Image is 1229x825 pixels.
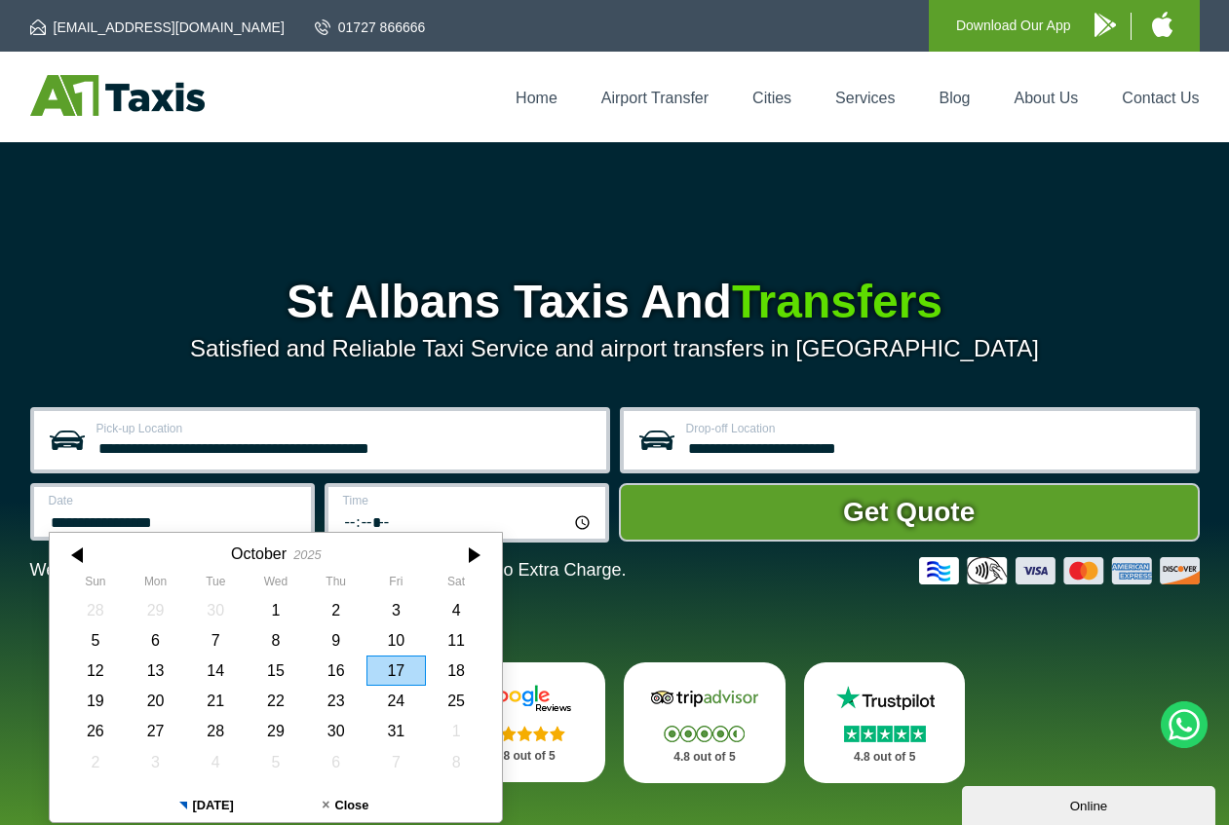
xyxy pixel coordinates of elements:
[185,747,246,777] div: 04 November 2025
[305,686,365,716] div: 23 October 2025
[185,716,246,746] div: 28 October 2025
[65,625,126,656] div: 05 October 2025
[305,716,365,746] div: 30 October 2025
[246,575,306,594] th: Wednesday
[125,625,185,656] div: 06 October 2025
[426,716,486,746] div: 01 November 2025
[919,557,1200,584] img: Credit And Debit Cards
[1095,13,1116,37] img: A1 Taxis Android App
[65,686,126,716] div: 19 October 2025
[465,744,584,769] p: 4.8 out of 5
[484,726,565,741] img: Stars
[246,625,306,656] div: 08 October 2025
[96,423,595,434] label: Pick-up Location
[645,745,764,769] p: 4.8 out of 5
[365,595,426,625] div: 03 October 2025
[426,575,486,594] th: Saturday
[65,656,126,686] div: 12 October 2025
[804,662,966,783] a: Trustpilot Stars 4.8 out of 5
[49,495,299,506] label: Date
[293,547,321,562] div: 2025
[962,782,1219,825] iframe: chat widget
[365,625,426,656] div: 10 October 2025
[125,575,185,594] th: Monday
[30,75,205,116] img: A1 Taxis St Albans LTD
[1122,90,1199,106] a: Contact Us
[426,686,486,716] div: 25 October 2025
[365,575,426,594] th: Friday
[624,662,786,783] a: Tripadvisor Stars 4.8 out of 5
[125,686,185,716] div: 20 October 2025
[125,716,185,746] div: 27 October 2025
[1152,12,1172,37] img: A1 Taxis iPhone App
[246,686,306,716] div: 22 October 2025
[365,716,426,746] div: 31 October 2025
[426,747,486,777] div: 08 November 2025
[185,575,246,594] th: Tuesday
[30,560,627,581] p: We Now Accept Card & Contactless Payment In
[231,544,287,563] div: October
[426,625,486,656] div: 11 October 2025
[426,595,486,625] div: 04 October 2025
[686,423,1184,434] label: Drop-off Location
[125,656,185,686] div: 13 October 2025
[601,90,709,106] a: Airport Transfer
[426,656,486,686] div: 18 October 2025
[826,684,943,713] img: Trustpilot
[646,684,763,713] img: Tripadvisor
[664,726,745,742] img: Stars
[516,90,557,106] a: Home
[752,90,791,106] a: Cities
[185,625,246,656] div: 07 October 2025
[305,595,365,625] div: 02 October 2025
[939,90,970,106] a: Blog
[365,747,426,777] div: 07 November 2025
[246,595,306,625] div: 01 October 2025
[305,575,365,594] th: Thursday
[1015,90,1079,106] a: About Us
[185,595,246,625] div: 30 September 2025
[403,560,626,580] span: The Car at No Extra Charge.
[246,656,306,686] div: 15 October 2025
[276,789,415,822] button: Close
[65,595,126,625] div: 28 September 2025
[246,716,306,746] div: 29 October 2025
[125,595,185,625] div: 29 September 2025
[315,18,426,37] a: 01727 866666
[65,747,126,777] div: 02 November 2025
[956,14,1071,38] p: Download Our App
[343,495,594,506] label: Time
[443,662,605,782] a: Google Stars 4.8 out of 5
[30,18,285,37] a: [EMAIL_ADDRESS][DOMAIN_NAME]
[305,656,365,686] div: 16 October 2025
[305,625,365,656] div: 09 October 2025
[732,276,942,327] span: Transfers
[305,747,365,777] div: 06 November 2025
[844,726,926,742] img: Stars
[365,656,426,686] div: 17 October 2025
[466,684,583,713] img: Google
[185,656,246,686] div: 14 October 2025
[30,335,1200,362] p: Satisfied and Reliable Taxi Service and airport transfers in [GEOGRAPHIC_DATA]
[125,747,185,777] div: 03 November 2025
[246,747,306,777] div: 05 November 2025
[619,483,1200,542] button: Get Quote
[65,575,126,594] th: Sunday
[365,686,426,716] div: 24 October 2025
[835,90,895,106] a: Services
[30,279,1200,325] h1: St Albans Taxis And
[185,686,246,716] div: 21 October 2025
[65,716,126,746] div: 26 October 2025
[826,745,944,769] p: 4.8 out of 5
[136,789,276,822] button: [DATE]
